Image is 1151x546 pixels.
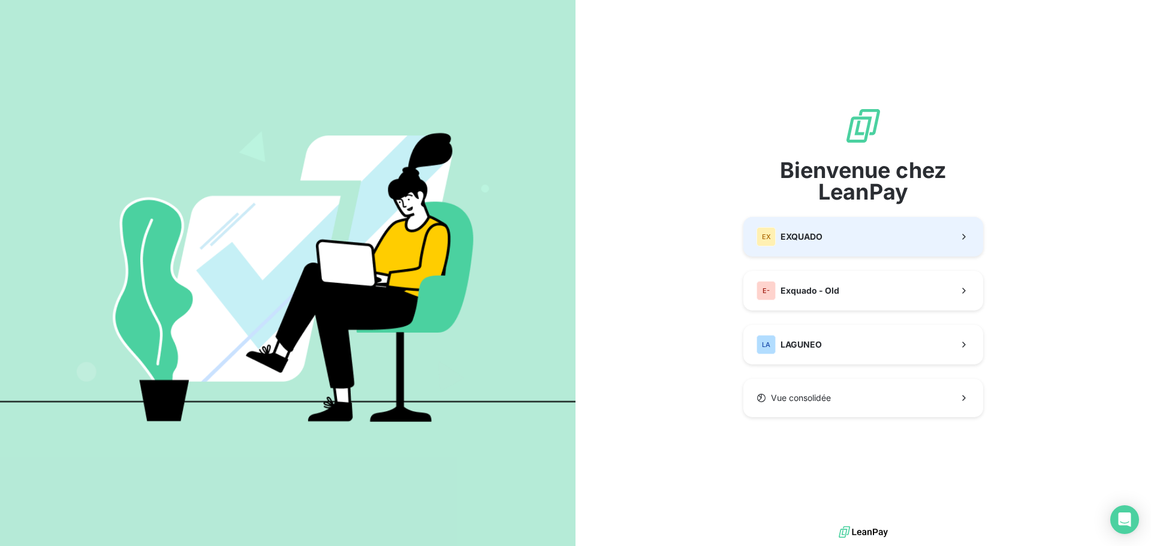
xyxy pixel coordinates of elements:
[743,159,983,203] span: Bienvenue chez LeanPay
[839,523,888,541] img: logo
[781,285,839,297] span: Exquado - Old
[844,107,882,145] img: logo sigle
[771,392,831,404] span: Vue consolidée
[743,325,983,364] button: LALAGUNEO
[743,271,983,310] button: E-Exquado - Old
[757,281,776,300] div: E-
[743,379,983,417] button: Vue consolidée
[781,339,822,351] span: LAGUNEO
[757,335,776,354] div: LA
[1110,505,1139,534] div: Open Intercom Messenger
[781,231,822,243] span: EXQUADO
[743,217,983,257] button: EXEXQUADO
[757,227,776,246] div: EX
